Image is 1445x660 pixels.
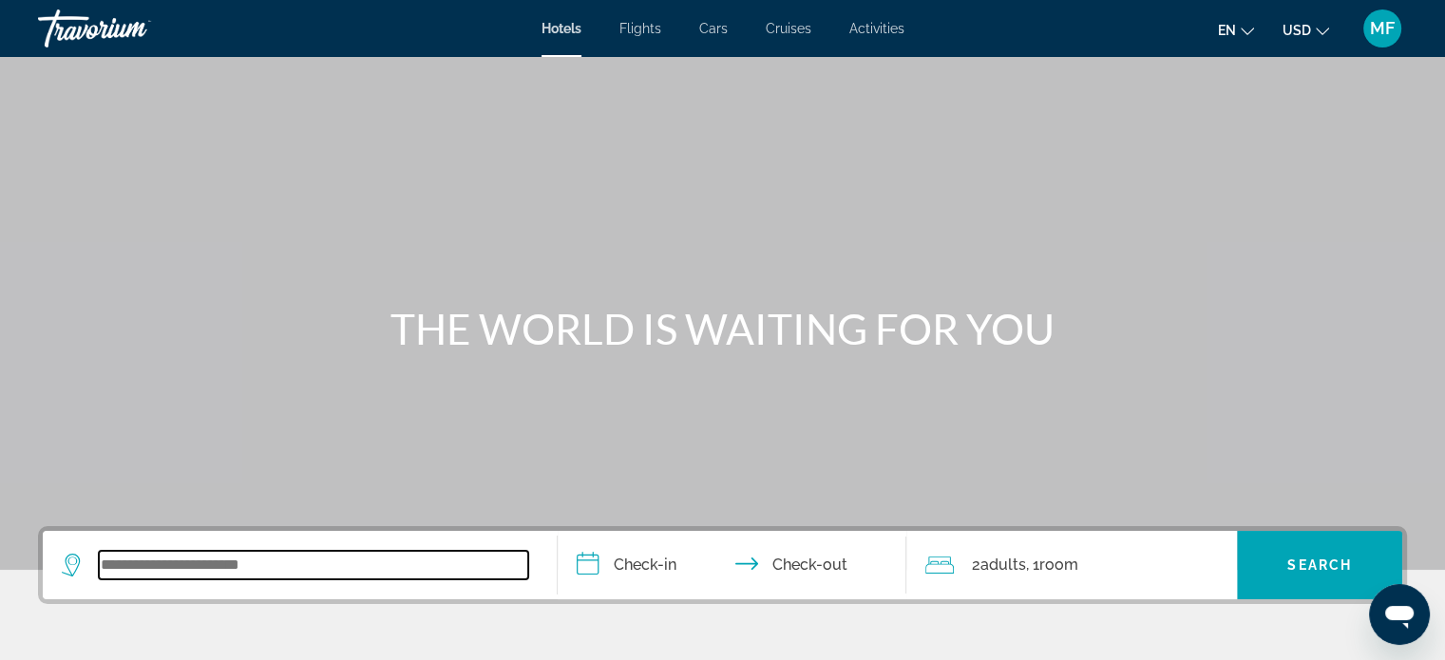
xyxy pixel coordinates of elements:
a: Cars [699,21,728,36]
button: Change currency [1283,16,1329,44]
h1: THE WORLD IS WAITING FOR YOU [367,304,1079,353]
div: Search widget [43,531,1402,599]
button: User Menu [1358,9,1407,48]
button: Change language [1218,16,1254,44]
button: Check in and out dates [558,531,907,599]
span: Search [1287,557,1352,573]
a: Hotels [542,21,581,36]
a: Activities [849,21,904,36]
span: USD [1283,23,1311,38]
iframe: Botón para iniciar la ventana de mensajería [1369,584,1430,645]
span: en [1218,23,1236,38]
a: Travorium [38,4,228,53]
span: Room [1038,556,1077,574]
span: Adults [979,556,1025,574]
a: Flights [619,21,661,36]
span: 2 [971,552,1025,578]
span: , 1 [1025,552,1077,578]
span: MF [1370,19,1395,38]
button: Search [1237,531,1402,599]
a: Cruises [766,21,811,36]
button: Travelers: 2 adults, 0 children [906,531,1237,599]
